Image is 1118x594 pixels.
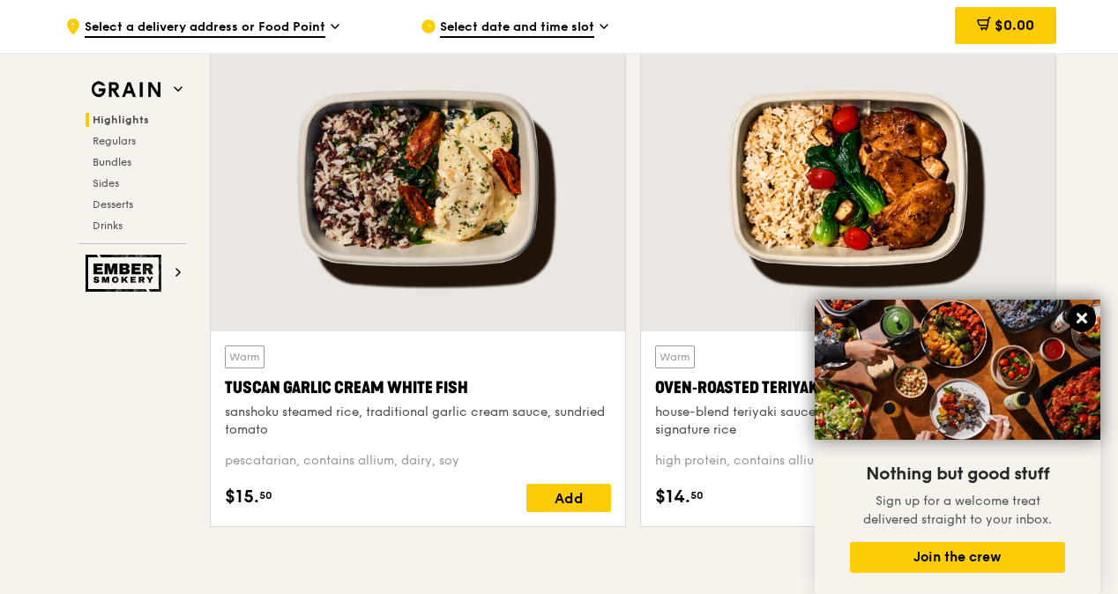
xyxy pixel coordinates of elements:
span: 50 [259,488,272,502]
div: Oven‑Roasted Teriyaki Chicken [655,375,1041,400]
span: Bundles [93,156,131,168]
span: Desserts [93,198,133,211]
div: sanshoku steamed rice, traditional garlic cream sauce, sundried tomato [225,404,611,439]
button: Close [1068,304,1096,332]
div: Tuscan Garlic Cream White Fish [225,375,611,400]
span: $15. [225,484,259,510]
div: Warm [225,345,265,368]
span: Drinks [93,219,123,232]
span: Sides [93,177,119,189]
span: Select a delivery address or Food Point [85,19,325,38]
span: $14. [655,484,690,510]
span: Nothing but good stuff [866,464,1049,485]
img: Ember Smokery web logo [86,255,167,292]
span: Regulars [93,135,136,147]
img: Grain web logo [86,74,167,106]
div: house-blend teriyaki sauce, shiitake mushroom, bok choy, tossed signature rice [655,404,1041,439]
div: Warm [655,345,695,368]
div: high protein, contains allium, egg, soy, wheat [655,452,1041,470]
span: 50 [690,488,704,502]
span: Sign up for a welcome treat delivered straight to your inbox. [863,494,1052,527]
button: Join the crew [850,542,1065,573]
span: Highlights [93,114,149,126]
img: DSC07876-Edit02-Large.jpeg [815,300,1100,440]
span: Select date and time slot [440,19,594,38]
span: $0.00 [995,17,1034,33]
div: Add [526,484,611,512]
div: pescatarian, contains allium, dairy, soy [225,452,611,470]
